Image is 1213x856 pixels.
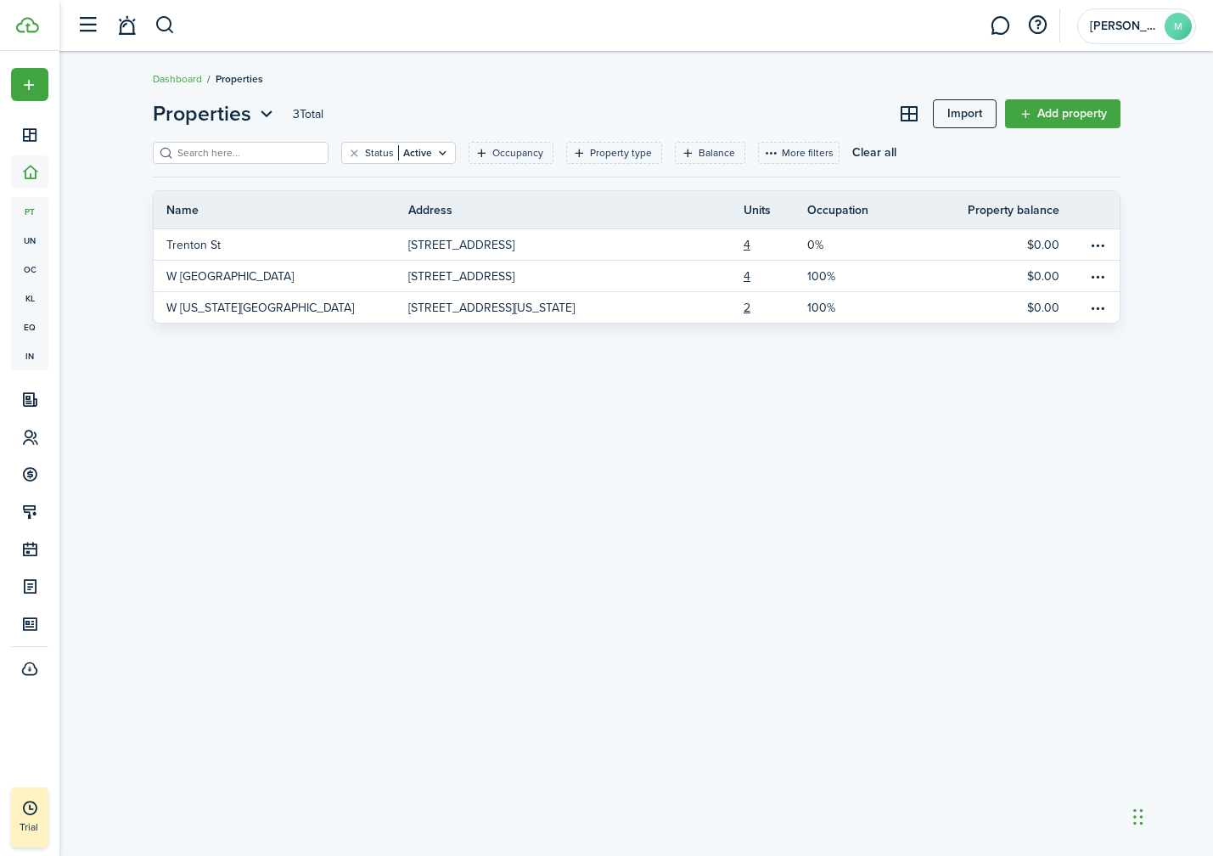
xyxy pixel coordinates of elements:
p: Trial [20,819,87,835]
filter-tag-label: Occupancy [492,145,543,160]
a: 0% [807,229,894,260]
input: Search here... [173,145,323,161]
filter-tag: Open filter [566,142,662,164]
button: Properties [153,99,278,129]
th: Address [408,201,664,219]
a: 2 [744,292,807,323]
filter-tag: Open filter [341,142,456,164]
span: Miguel [1090,20,1158,32]
a: $0.00 [894,292,1086,323]
p: 100% [807,267,835,285]
a: Open menu [1085,292,1119,323]
a: Import [933,99,997,128]
button: Open menu [1085,295,1110,320]
filter-tag-label: Balance [699,145,735,160]
a: Trial [11,787,48,848]
a: in [11,341,48,370]
button: Clear filter [347,146,362,160]
p: W [US_STATE][GEOGRAPHIC_DATA] [166,299,354,317]
button: Open menu [1085,263,1110,289]
a: W [GEOGRAPHIC_DATA] [154,261,409,291]
button: Open sidebar [71,9,104,42]
a: pt [11,197,48,226]
filter-tag-label: Property type [590,145,652,160]
img: TenantCloud [16,17,39,33]
avatar-text: M [1165,13,1192,40]
a: Open menu [1085,229,1119,260]
th: Units [744,201,807,219]
a: [STREET_ADDRESS] [408,261,664,291]
button: Search [154,11,176,40]
iframe: Chat Widget [1128,774,1213,856]
filter-tag-value: Active [398,145,432,160]
a: un [11,226,48,255]
span: Properties [216,71,263,87]
a: kl [11,284,48,313]
a: Messaging [984,4,1016,48]
a: 4 [744,261,807,291]
a: $0.00 [894,229,1086,260]
a: Add property [1005,99,1120,128]
filter-tag-label: Status [365,145,394,160]
a: [STREET_ADDRESS][US_STATE] [408,292,664,323]
button: Clear all [852,142,896,164]
p: 100% [807,299,835,317]
a: Open menu [1085,261,1119,291]
p: [STREET_ADDRESS][US_STATE] [408,299,575,317]
a: W [US_STATE][GEOGRAPHIC_DATA] [154,292,409,323]
th: Occupation [807,201,894,219]
a: oc [11,255,48,284]
th: Property balance [968,201,1085,219]
p: 0% [807,236,823,254]
filter-tag: Open filter [469,142,553,164]
filter-tag: Open filter [675,142,745,164]
a: 4 [744,229,807,260]
a: 100% [807,292,894,323]
div: Drag [1133,791,1143,842]
a: [STREET_ADDRESS] [408,229,664,260]
p: [STREET_ADDRESS] [408,267,514,285]
button: Open menu [11,68,48,101]
p: W [GEOGRAPHIC_DATA] [166,267,294,285]
button: Open menu [1085,232,1110,257]
button: Open menu [153,99,278,129]
header-page-total: 3 Total [293,105,323,123]
a: 100% [807,261,894,291]
a: Dashboard [153,71,202,87]
th: Name [154,201,409,219]
p: Trenton St [166,236,221,254]
a: Notifications [110,4,143,48]
a: Trenton St [154,229,409,260]
span: Properties [153,99,251,129]
button: Open resource center [1023,11,1052,40]
p: [STREET_ADDRESS] [408,236,514,254]
button: More filters [758,142,840,164]
a: eq [11,313,48,341]
a: $0.00 [894,261,1086,291]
